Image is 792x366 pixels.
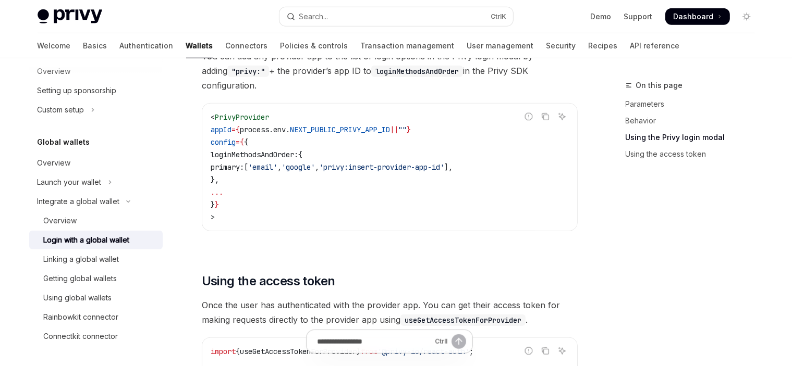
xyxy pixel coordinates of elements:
[636,79,683,92] span: On this page
[211,200,215,209] span: }
[398,125,407,134] span: ""
[44,234,130,246] div: Login with a global wallet
[38,176,102,188] div: Launch your wallet
[83,33,107,58] a: Basics
[624,11,653,22] a: Support
[282,162,315,172] span: 'google'
[371,66,463,77] code: loginMethodsAndOrder
[299,10,328,23] div: Search...
[522,110,535,123] button: Report incorrect code
[589,33,618,58] a: Recipes
[231,125,236,134] span: =
[211,162,244,172] span: primary:
[390,125,398,134] span: ||
[202,49,578,93] span: You can add any provider app to the list of login options in the Privy login modal by adding + th...
[211,175,219,184] span: },
[202,273,335,289] span: Using the access token
[44,272,117,285] div: Getting global wallets
[44,330,118,343] div: Connectkit connector
[286,125,290,134] span: .
[29,231,163,249] a: Login with a global wallet
[202,298,578,327] span: Once the user has authenticated with the provider app. You can get their access token for making ...
[29,288,163,307] a: Using global wallets
[211,212,215,222] span: >
[444,162,453,172] span: ],
[400,314,526,326] code: useGetAccessTokenForProvider
[38,33,71,58] a: Welcome
[738,8,755,25] button: Toggle dark mode
[407,125,411,134] span: }
[298,150,302,159] span: {
[215,112,269,122] span: PrivyProvider
[44,214,77,227] div: Overview
[29,269,163,288] a: Getting global wallets
[240,137,244,147] span: {
[555,110,569,123] button: Ask AI
[38,195,120,208] div: Integrate a global wallet
[38,157,71,169] div: Overview
[211,137,236,147] span: config
[211,125,231,134] span: appId
[29,327,163,346] a: Connectkit connector
[29,173,163,192] button: Toggle Launch your wallet section
[211,150,298,159] span: loginMethodsAndOrder:
[38,136,90,148] h5: Global wallets
[29,192,163,211] button: Toggle Integrate a global wallet section
[281,33,348,58] a: Policies & controls
[361,33,455,58] a: Transaction management
[248,162,277,172] span: 'email'
[452,334,466,349] button: Send message
[315,162,319,172] span: ,
[236,125,240,134] span: {
[29,154,163,172] a: Overview
[29,308,163,326] a: Rainbowkit connector
[29,211,163,230] a: Overview
[277,162,282,172] span: ,
[38,104,84,116] div: Custom setup
[215,200,219,209] span: }
[539,110,552,123] button: Copy the contents from the code block
[626,96,763,112] a: Parameters
[491,12,507,21] span: Ctrl K
[244,137,248,147] span: {
[546,33,576,58] a: Security
[211,187,223,197] span: ...
[186,33,213,58] a: Wallets
[467,33,534,58] a: User management
[38,84,117,97] div: Setting up sponsorship
[29,250,163,269] a: Linking a global wallet
[279,7,513,26] button: Open search
[29,81,163,100] a: Setting up sponsorship
[29,100,163,119] button: Toggle Custom setup section
[626,146,763,162] a: Using the access token
[120,33,174,58] a: Authentication
[236,137,240,147] span: =
[674,11,714,22] span: Dashboard
[44,253,119,266] div: Linking a global wallet
[244,162,248,172] span: [
[317,330,431,353] input: Ask a question...
[211,112,215,122] span: <
[273,125,286,134] span: env
[665,8,730,25] a: Dashboard
[319,162,444,172] span: 'privy:insert-provider-app-id'
[38,9,102,24] img: light logo
[240,125,269,134] span: process
[290,125,390,134] span: NEXT_PUBLIC_PRIVY_APP_ID
[269,125,273,134] span: .
[630,33,680,58] a: API reference
[227,66,269,77] code: "privy:"
[44,311,119,323] div: Rainbowkit connector
[226,33,268,58] a: Connectors
[626,112,763,129] a: Behavior
[44,292,112,304] div: Using global wallets
[626,129,763,146] a: Using the Privy login modal
[591,11,612,22] a: Demo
